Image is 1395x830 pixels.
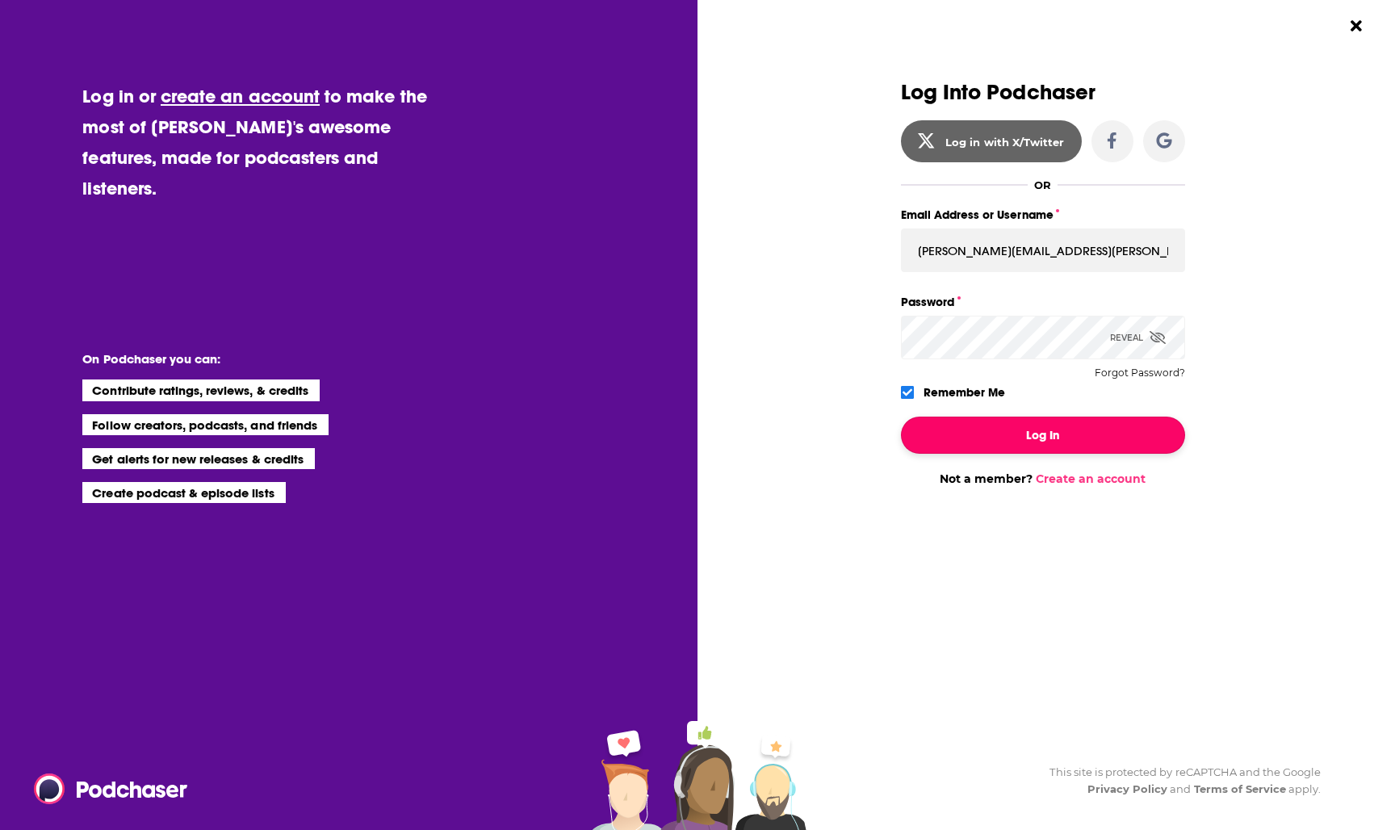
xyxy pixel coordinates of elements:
label: Email Address or Username [901,204,1185,225]
li: Get alerts for new releases & credits [82,448,314,469]
li: Create podcast & episode lists [82,482,285,503]
li: Follow creators, podcasts, and friends [82,414,329,435]
button: Close Button [1341,10,1372,41]
button: Forgot Password? [1095,367,1185,379]
a: Create an account [1036,472,1146,486]
div: OR [1034,178,1051,191]
img: Podchaser - Follow, Share and Rate Podcasts [34,773,189,804]
li: On Podchaser you can: [82,351,405,367]
h3: Log Into Podchaser [901,81,1185,104]
div: Not a member? [901,472,1185,486]
div: This site is protected by reCAPTCHA and the Google and apply. [1037,764,1321,798]
button: Log In [901,417,1185,454]
div: Reveal [1110,316,1166,359]
a: create an account [161,85,320,107]
label: Password [901,291,1185,312]
input: Email Address or Username [901,228,1185,272]
div: Log in with X/Twitter [945,136,1064,149]
a: Terms of Service [1194,782,1287,795]
a: Podchaser - Follow, Share and Rate Podcasts [34,773,176,804]
label: Remember Me [924,382,1005,403]
button: Log in with X/Twitter [901,120,1082,162]
li: Contribute ratings, reviews, & credits [82,379,320,400]
a: Privacy Policy [1087,782,1168,795]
